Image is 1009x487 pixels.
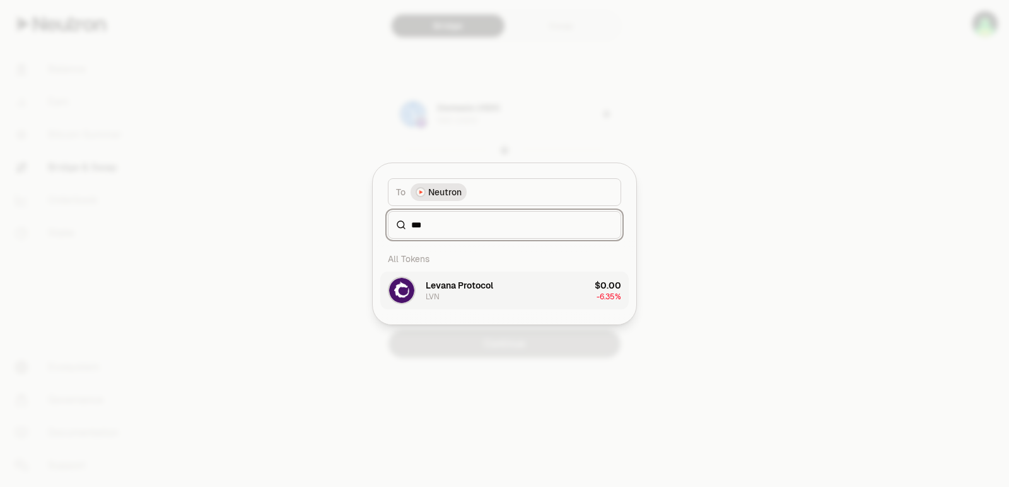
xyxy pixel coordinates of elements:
div: All Tokens [380,246,629,272]
div: Levana Protocol [426,279,493,292]
span: To [396,186,405,198]
span: -6.35% [597,292,621,302]
button: LVN LogoLevana ProtocolLVN$0.00-6.35% [380,272,629,309]
img: Neutron Logo [417,188,424,196]
div: LVN [426,292,440,302]
div: $0.00 [595,279,621,292]
button: ToNeutron LogoNeutron [388,178,621,206]
span: Neutron [428,186,462,198]
img: LVN Logo [389,278,414,303]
